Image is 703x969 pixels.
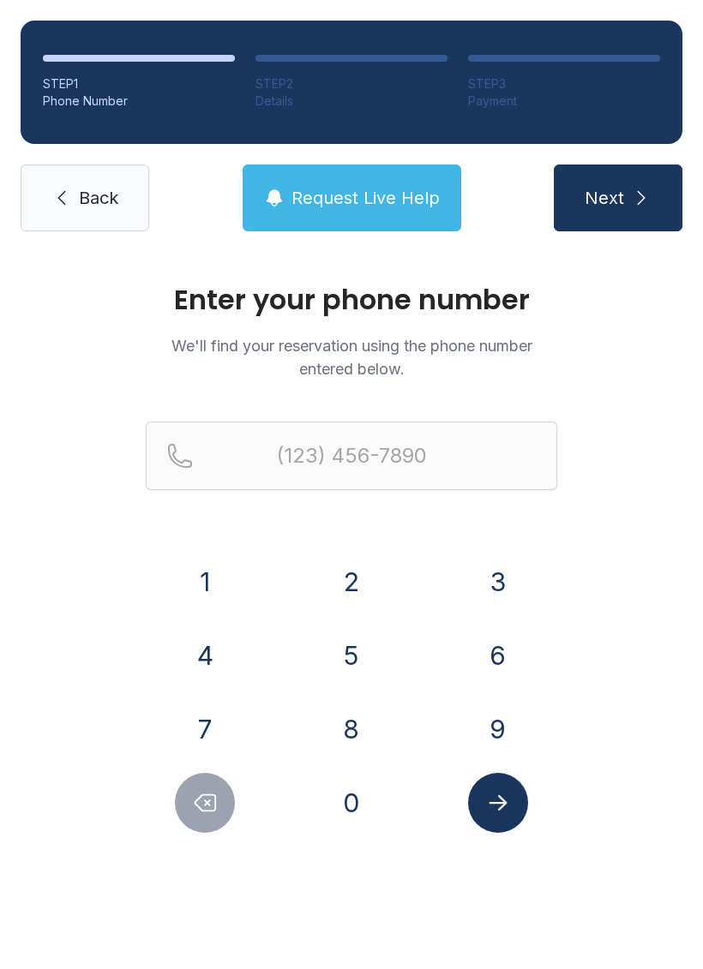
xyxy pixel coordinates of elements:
[43,75,235,93] div: STEP 1
[175,552,235,612] button: 1
[585,186,624,210] span: Next
[468,773,528,833] button: Submit lookup form
[468,552,528,612] button: 3
[175,699,235,759] button: 7
[321,699,382,759] button: 8
[321,552,382,612] button: 2
[146,422,557,490] input: Reservation phone number
[146,286,557,314] h1: Enter your phone number
[175,625,235,685] button: 4
[321,625,382,685] button: 5
[146,334,557,380] p: We'll find your reservation using the phone number entered below.
[79,186,118,210] span: Back
[291,186,440,210] span: Request Live Help
[255,93,448,110] div: Details
[468,625,528,685] button: 6
[43,93,235,110] div: Phone Number
[321,773,382,833] button: 0
[468,75,660,93] div: STEP 3
[175,773,235,833] button: Delete number
[255,75,448,93] div: STEP 2
[468,699,528,759] button: 9
[468,93,660,110] div: Payment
